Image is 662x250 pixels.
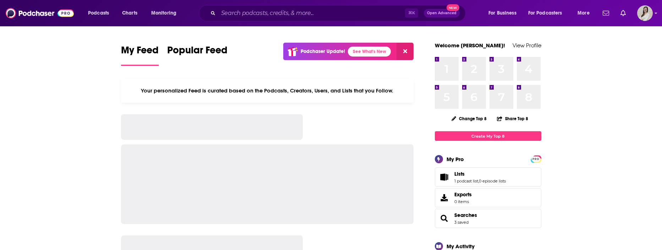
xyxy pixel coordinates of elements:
span: Lists [454,171,465,177]
a: Charts [117,7,142,19]
span: More [578,8,590,18]
span: My Feed [121,44,159,60]
span: Searches [435,209,541,228]
button: Show profile menu [637,5,653,21]
button: open menu [524,7,573,19]
button: open menu [146,7,186,19]
span: Logged in as britt11559 [637,5,653,21]
span: Lists [435,167,541,187]
a: Popular Feed [167,44,228,66]
a: 1 podcast list [454,179,478,183]
a: See What's New [348,47,391,57]
span: ⌘ K [405,9,418,18]
span: Open Advanced [427,11,456,15]
span: Popular Feed [167,44,228,60]
a: PRO [532,156,540,161]
a: Lists [454,171,506,177]
a: My Feed [121,44,159,66]
a: Welcome [PERSON_NAME]! [435,42,505,49]
a: View Profile [513,42,541,49]
span: PRO [532,156,540,162]
span: Exports [454,191,472,198]
a: Create My Top 8 [435,131,541,141]
img: User Profile [637,5,653,21]
span: Monitoring [151,8,176,18]
input: Search podcasts, credits, & more... [218,7,405,19]
img: Podchaser - Follow, Share and Rate Podcasts [6,6,74,20]
span: New [447,4,459,11]
a: Show notifications dropdown [618,7,629,19]
span: , [478,179,479,183]
a: 0 episode lists [479,179,506,183]
span: Podcasts [88,8,109,18]
a: Searches [437,213,452,223]
a: Show notifications dropdown [600,7,612,19]
a: Lists [437,172,452,182]
button: Share Top 8 [497,112,529,126]
button: open menu [483,7,525,19]
a: Exports [435,188,541,207]
span: For Business [488,8,516,18]
div: Your personalized Feed is curated based on the Podcasts, Creators, Users, and Lists that you Follow. [121,79,414,103]
button: Change Top 8 [447,114,491,123]
div: Search podcasts, credits, & more... [206,5,472,21]
a: Searches [454,212,477,218]
span: Exports [437,193,452,203]
span: 0 items [454,199,472,204]
button: Open AdvancedNew [424,9,460,17]
span: Charts [122,8,137,18]
span: For Podcasters [528,8,562,18]
div: My Pro [447,156,464,163]
p: Podchaser Update! [301,48,345,54]
div: My Activity [447,243,475,250]
button: open menu [83,7,118,19]
a: 3 saved [454,220,469,225]
button: open menu [573,7,598,19]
